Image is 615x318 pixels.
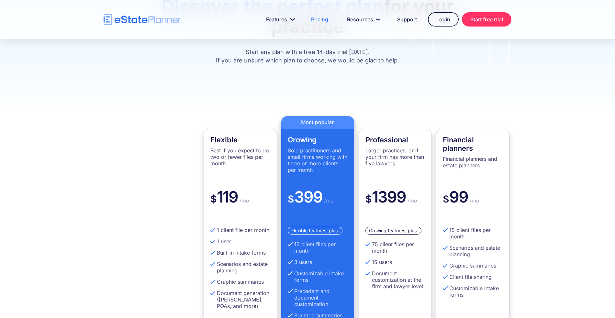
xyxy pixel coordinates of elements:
[210,238,270,245] li: 1 user
[210,136,270,144] h4: Flexible
[365,193,372,205] span: $
[133,48,482,65] p: Start any plan with a free 14-day trial [DATE]. If you are unsure which plan to choose, we would ...
[238,197,249,204] span: /mo
[288,193,294,205] span: $
[443,227,503,240] li: 15 client files per month
[288,187,348,217] div: 399
[443,274,503,280] li: Client file sharing
[365,136,425,144] h4: Professional
[288,288,348,307] li: Precedent and document customization
[443,262,503,269] li: Graphic summaries
[365,259,425,265] li: 15 users
[210,249,270,256] li: Built-in intake forms
[210,193,217,205] span: $
[443,285,503,298] li: Customizable intake forms
[288,241,348,254] li: 15 client files per month
[288,259,348,265] li: 3 users
[365,241,425,254] li: 75 client files per month
[365,227,421,235] div: Growing features, plus:
[258,13,300,26] a: Features
[443,245,503,258] li: Scenarios and estate planning
[365,147,425,167] p: Larger practices, or if your firm has more than five lawyers
[210,147,270,167] p: Best if you expect to do two or fewer files per month
[365,187,425,217] div: 1399
[288,270,348,283] li: Customizable intake forms
[210,279,270,285] li: Graphic summaries
[443,156,503,169] p: Financial planners and estate planners
[288,147,348,173] p: Sole practitioners and small firms working with three or more clients per month
[288,227,342,235] div: Flexible features, plus:
[322,197,334,204] span: /mo
[303,13,336,26] a: Pricing
[104,14,181,25] a: home
[389,13,425,26] a: Support
[428,12,459,27] a: Login
[210,261,270,274] li: Scenarios and estate planning
[210,290,270,309] li: Document generation ([PERSON_NAME], POAs, and more)
[339,13,386,26] a: Resources
[406,197,417,204] span: /mo
[210,227,270,233] li: 1 client file per month
[468,197,479,204] span: /mo
[288,136,348,144] h4: Growing
[443,193,449,205] span: $
[462,12,511,27] a: Start free trial
[210,187,270,217] div: 119
[365,270,425,290] li: Document customization at the firm and lawyer level
[443,136,503,152] h4: Financial planners
[443,187,503,217] div: 99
